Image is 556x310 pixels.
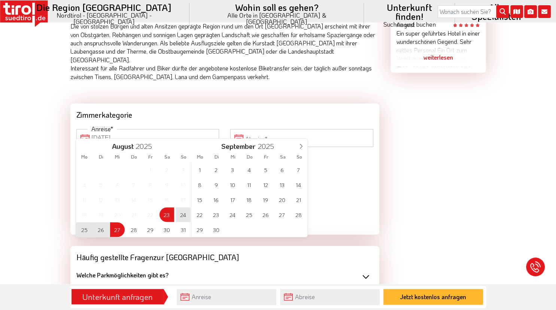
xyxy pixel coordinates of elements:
span: September 13, 2025 [275,177,289,192]
span: zur [GEOGRAPHIC_DATA] [153,252,239,262]
span: August 4, 2025 [77,177,92,192]
span: September 6, 2025 [275,162,289,177]
span: September 2, 2025 [209,162,224,177]
span: September 10, 2025 [225,177,240,192]
span: So [291,154,307,159]
span: Mo [76,154,92,159]
span: September 5, 2025 [258,162,273,177]
span: August 30, 2025 [159,222,174,237]
span: September 15, 2025 [192,192,207,207]
span: August 8, 2025 [143,177,158,192]
span: August 26, 2025 [94,222,108,237]
span: September 24, 2025 [225,207,240,222]
span: September 19, 2025 [258,192,273,207]
input: Abreise [280,289,380,305]
span: August 3, 2025 [176,162,191,177]
span: September 17, 2025 [225,192,240,207]
div: Zimmerkategorie [70,103,379,123]
span: Mi [109,154,126,159]
span: September 3, 2025 [225,162,240,177]
i: Fotogalerie [524,5,537,18]
span: August 22, 2025 [143,207,158,222]
span: August 9, 2025 [159,177,174,192]
small: Alle Orte in [GEOGRAPHIC_DATA] & [GEOGRAPHIC_DATA] [198,12,355,25]
span: September 1, 2025 [192,162,207,177]
span: August 12, 2025 [94,192,108,207]
div: Unterkunft anfragen [74,291,161,303]
span: September 21, 2025 [291,192,306,207]
span: August 16, 2025 [159,192,174,207]
span: August 15, 2025 [143,192,158,207]
span: August 17, 2025 [176,192,191,207]
input: Year [255,141,280,151]
span: August 2, 2025 [159,162,174,177]
span: Do [241,154,258,159]
button: Jetzt kostenlos anfragen [383,289,483,305]
span: Fr [142,154,159,159]
span: August 10, 2025 [176,177,191,192]
span: September 23, 2025 [209,207,224,222]
b: Welche Parkmöglichkeiten gibt es? [76,271,168,279]
span: August 20, 2025 [110,207,125,222]
input: Year [134,141,158,151]
span: September 20, 2025 [275,192,289,207]
span: Sa [159,154,175,159]
span: August 19, 2025 [94,207,108,222]
span: September [221,143,255,150]
span: Di [93,154,109,159]
span: September 30, 2025 [209,222,224,237]
span: August 18, 2025 [77,207,92,222]
span: September 18, 2025 [242,192,256,207]
div: weiterlesen [397,48,480,67]
input: Wonach suchen Sie? [438,5,509,18]
span: September 11, 2025 [242,177,256,192]
span: August 25, 2025 [77,222,92,237]
span: September 27, 2025 [275,207,289,222]
span: August 21, 2025 [127,207,141,222]
span: Fr [258,154,274,159]
span: September 25, 2025 [242,207,256,222]
small: Nordtirol - [GEOGRAPHIC_DATA] - [GEOGRAPHIC_DATA] [28,12,180,25]
span: So [175,154,192,159]
span: September 29, 2025 [192,222,207,237]
span: Do [126,154,142,159]
span: August 29, 2025 [143,222,158,237]
span: September 7, 2025 [291,162,306,177]
span: August 13, 2025 [110,192,125,207]
span: August 6, 2025 [110,177,125,192]
div: Ein super geführtes Hotel in einer wunderschönen Gegend. Sehr nettes Personal Ein Ort zum Wohlfüh... [397,29,480,67]
span: August 14, 2025 [127,192,141,207]
i: Kontakt [538,5,551,18]
span: August 27, 2025 [110,222,125,237]
span: September 16, 2025 [209,192,224,207]
i: Karte öffnen [510,5,523,18]
span: August 31, 2025 [176,222,191,237]
span: September 26, 2025 [258,207,273,222]
p: Die von stolzen Burgen und alten Ansitzen geprägte Region rund um den Ort [GEOGRAPHIC_DATA] ersch... [70,22,379,81]
small: Suchen und buchen [373,21,446,27]
div: Häufig gestellte Fragen [70,246,379,265]
span: August 11, 2025 [77,192,92,207]
span: September 12, 2025 [258,177,273,192]
span: September 4, 2025 [242,162,256,177]
span: August [112,143,134,150]
span: August 1, 2025 [143,162,158,177]
span: August 7, 2025 [127,177,141,192]
span: Mo [192,154,208,159]
span: September 8, 2025 [192,177,207,192]
span: September 28, 2025 [291,207,306,222]
span: September 22, 2025 [192,207,207,222]
span: Di [209,154,225,159]
span: Sa [274,154,291,159]
span: August 28, 2025 [127,222,141,237]
input: Anreise [177,289,276,305]
span: August 24, 2025 [176,207,191,222]
span: August 5, 2025 [94,177,108,192]
span: September 9, 2025 [209,177,224,192]
span: Mi [225,154,241,159]
span: September 14, 2025 [291,177,306,192]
